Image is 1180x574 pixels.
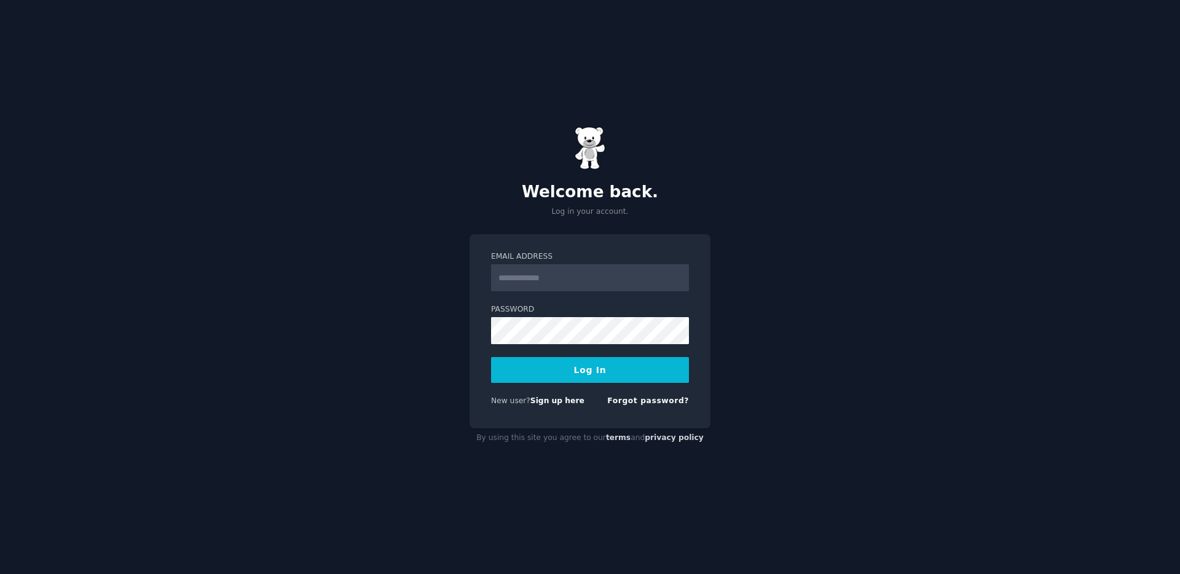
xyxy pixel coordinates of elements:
a: terms [606,433,631,442]
a: Sign up here [530,396,584,405]
div: By using this site you agree to our and [470,428,710,448]
a: privacy policy [645,433,704,442]
p: Log in your account. [470,206,710,218]
span: New user? [491,396,530,405]
h2: Welcome back. [470,183,710,202]
a: Forgot password? [607,396,689,405]
button: Log In [491,357,689,383]
img: Gummy Bear [575,127,605,170]
label: Email Address [491,251,689,262]
label: Password [491,304,689,315]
